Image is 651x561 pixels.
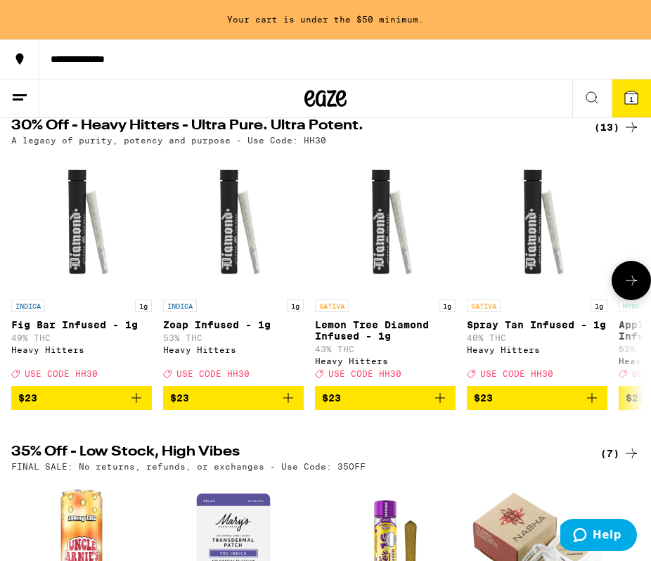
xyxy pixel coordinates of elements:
[11,445,571,462] h2: 35% Off - Low Stock, High Vibes
[467,345,607,354] div: Heavy Hitters
[135,299,152,312] p: 1g
[11,152,152,385] a: Open page for Fig Bar Infused - 1g from Heavy Hitters
[560,519,637,554] iframe: Opens a widget where you can find more information
[474,392,493,404] span: $23
[11,333,152,342] p: 49% THC
[11,152,152,292] img: Heavy Hitters - Fig Bar Infused - 1g
[11,462,366,471] p: FINAL SALE: No returns, refunds, or exchanges - Use Code: 35OFF
[591,299,607,312] p: 1g
[626,392,645,404] span: $23
[612,79,651,117] button: 1
[11,345,152,354] div: Heavy Hitters
[322,392,341,404] span: $23
[480,370,553,379] span: USE CODE HH30
[315,299,349,312] p: SATIVA
[163,345,304,354] div: Heavy Hitters
[315,319,456,342] p: Lemon Tree Diamond Infused - 1g
[315,386,456,410] button: Add to bag
[287,299,304,312] p: 1g
[176,370,250,379] span: USE CODE HH30
[11,119,571,136] h2: 30% Off - Heavy Hitters - Ultra Pure. Ultra Potent.
[11,136,326,145] p: A legacy of purity, potency and purpose - Use Code: HH30
[18,392,37,404] span: $23
[315,344,456,354] p: 43% THC
[163,386,304,410] button: Add to bag
[163,152,304,292] img: Heavy Hitters - Zoap Infused - 1g
[467,319,607,330] p: Spray Tan Infused - 1g
[315,152,456,385] a: Open page for Lemon Tree Diamond Infused - 1g from Heavy Hitters
[25,370,98,379] span: USE CODE HH30
[315,152,456,292] img: Heavy Hitters - Lemon Tree Diamond Infused - 1g
[600,445,640,462] a: (7)
[467,333,607,342] p: 40% THC
[11,299,45,312] p: INDICA
[11,386,152,410] button: Add to bag
[467,152,607,292] img: Heavy Hitters - Spray Tan Infused - 1g
[629,95,633,103] span: 1
[467,386,607,410] button: Add to bag
[594,119,640,136] a: (13)
[163,152,304,385] a: Open page for Zoap Infused - 1g from Heavy Hitters
[467,152,607,385] a: Open page for Spray Tan Infused - 1g from Heavy Hitters
[163,299,197,312] p: INDICA
[439,299,456,312] p: 1g
[467,299,501,312] p: SATIVA
[163,319,304,330] p: Zoap Infused - 1g
[328,370,401,379] span: USE CODE HH30
[170,392,189,404] span: $23
[163,333,304,342] p: 53% THC
[11,319,152,330] p: Fig Bar Infused - 1g
[315,356,456,366] div: Heavy Hitters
